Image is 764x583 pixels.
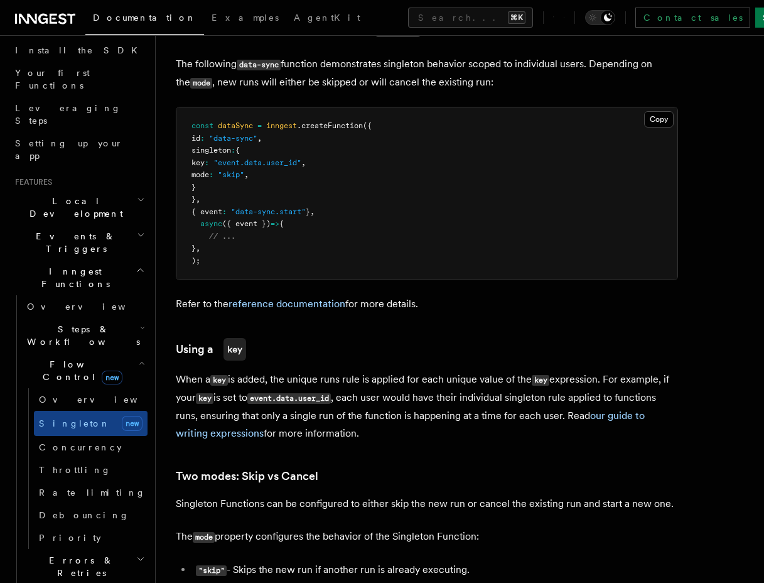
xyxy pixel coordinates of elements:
[85,4,204,35] a: Documentation
[204,4,286,34] a: Examples
[39,533,101,543] span: Priority
[10,190,148,225] button: Local Development
[231,146,235,155] span: :
[266,121,297,130] span: inngest
[200,134,205,143] span: :
[34,459,148,481] a: Throttling
[176,371,678,442] p: When a is added, the unique runs rule is applied for each unique value of the expression. For exa...
[34,436,148,459] a: Concurrency
[34,388,148,411] a: Overview
[10,230,137,255] span: Events & Triggers
[286,4,368,34] a: AgentKit
[376,26,420,37] code: singleton
[585,10,615,25] button: Toggle dark mode
[10,39,148,62] a: Install the SDK
[223,338,246,361] code: key
[196,244,200,253] span: ,
[192,561,678,579] li: - Skips the new run if another run is already executing.
[10,225,148,260] button: Events & Triggers
[222,207,227,216] span: :
[176,338,246,361] a: Using akey
[22,318,148,353] button: Steps & Workflows
[176,295,678,313] p: Refer to the for more details.
[257,121,262,130] span: =
[39,465,111,475] span: Throttling
[34,526,148,549] a: Priority
[22,358,138,383] span: Flow Control
[10,265,136,290] span: Inngest Functions
[122,416,143,431] span: new
[191,121,213,130] span: const
[247,393,331,404] code: event.data.user_id
[193,532,215,543] code: mode
[10,97,148,132] a: Leveraging Steps
[244,170,249,179] span: ,
[209,232,235,241] span: // ...
[15,103,121,126] span: Leveraging Steps
[212,13,279,23] span: Examples
[39,442,122,452] span: Concurrency
[191,170,209,179] span: mode
[15,68,90,90] span: Your first Functions
[279,219,284,228] span: {
[10,62,148,97] a: Your first Functions
[306,207,310,216] span: }
[229,298,345,310] a: reference documentation
[176,467,318,485] a: Two modes: Skip vs Cancel
[22,388,148,549] div: Flow Controlnew
[196,195,200,204] span: ,
[102,371,122,384] span: new
[39,395,168,405] span: Overview
[191,158,205,167] span: key
[310,207,315,216] span: ,
[22,295,148,318] a: Overview
[301,158,306,167] span: ,
[10,177,52,187] span: Features
[209,170,213,179] span: :
[205,158,209,167] span: :
[363,121,372,130] span: ({
[176,55,678,92] p: The following function demonstrates singleton behavior scoped to individual users. Depending on t...
[196,565,227,576] code: "skip"
[10,195,137,220] span: Local Development
[408,8,533,28] button: Search...⌘K
[22,554,136,579] span: Errors & Retries
[191,183,196,192] span: }
[191,244,196,253] span: }
[34,411,148,436] a: Singletonnew
[508,11,525,24] kbd: ⌘K
[191,134,200,143] span: id
[644,111,674,128] button: Copy
[22,323,140,348] span: Steps & Workflows
[210,375,228,386] code: key
[39,418,110,428] span: Singleton
[231,207,306,216] span: "data-sync.start"
[191,146,231,155] span: singleton
[271,219,279,228] span: =>
[209,134,257,143] span: "data-sync"
[191,195,196,204] span: }
[190,78,212,89] code: mode
[218,170,244,179] span: "skip"
[15,45,145,55] span: Install the SDK
[218,121,253,130] span: dataSync
[39,510,129,520] span: Debouncing
[200,219,222,228] span: async
[532,375,549,386] code: key
[10,260,148,295] button: Inngest Functions
[237,60,281,70] code: data-sync
[213,158,301,167] span: "event.data.user_id"
[27,302,156,312] span: Overview
[222,219,271,228] span: ({ event })
[635,8,750,28] a: Contact sales
[196,393,213,404] code: key
[294,13,360,23] span: AgentKit
[22,353,148,388] button: Flow Controlnew
[10,132,148,167] a: Setting up your app
[93,13,196,23] span: Documentation
[176,495,678,513] p: Singleton Functions can be configured to either skip the new run or cancel the existing run and s...
[15,138,123,161] span: Setting up your app
[191,256,200,265] span: );
[235,146,240,155] span: {
[257,134,262,143] span: ,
